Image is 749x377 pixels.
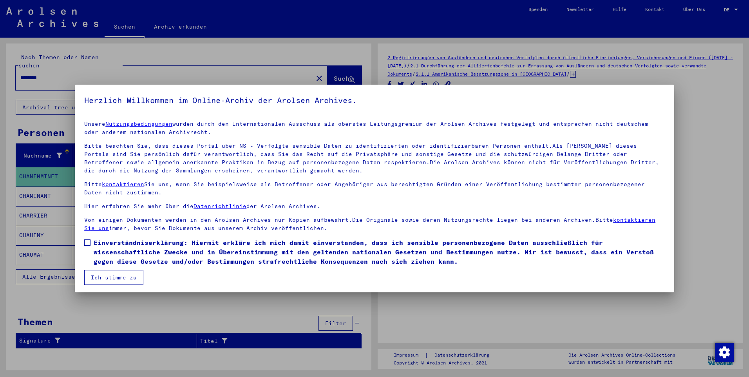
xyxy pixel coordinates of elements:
a: Nutzungsbedingungen [105,120,172,127]
button: Ich stimme zu [84,270,143,285]
span: Einverständniserklärung: Hiermit erkläre ich mich damit einverstanden, dass ich sensible personen... [94,238,665,266]
p: Bitte Sie uns, wenn Sie beispielsweise als Betroffener oder Angehöriger aus berechtigten Gründen ... [84,180,665,197]
a: kontaktieren [102,181,144,188]
p: Unsere wurden durch den Internationalen Ausschuss als oberstes Leitungsgremium der Arolsen Archiv... [84,120,665,136]
p: Bitte beachten Sie, dass dieses Portal über NS - Verfolgte sensible Daten zu identifizierten oder... [84,142,665,175]
a: Datenrichtlinie [194,203,246,210]
p: Hier erfahren Sie mehr über die der Arolsen Archives. [84,202,665,210]
div: Modification du consentement [715,343,733,361]
img: Modification du consentement [715,343,734,362]
p: Von einigen Dokumenten werden in den Arolsen Archives nur Kopien aufbewahrt.Die Originale sowie d... [84,216,665,232]
h5: Herzlich Willkommen im Online-Archiv der Arolsen Archives. [84,94,665,107]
